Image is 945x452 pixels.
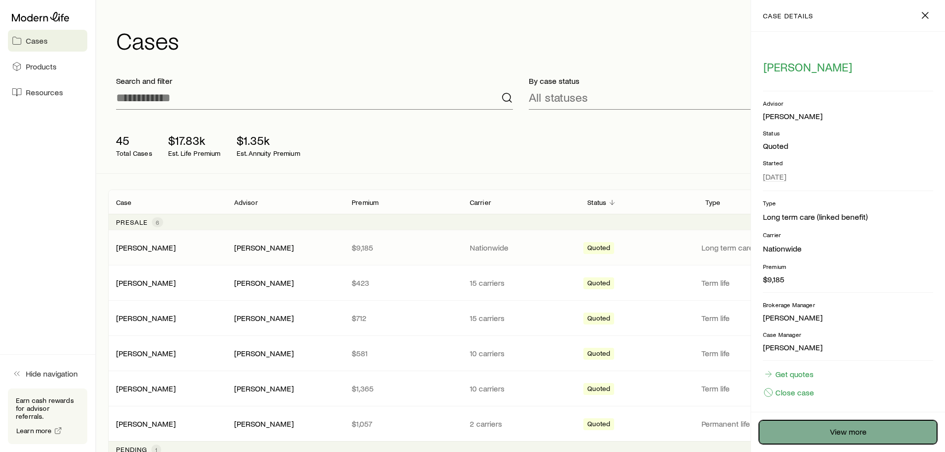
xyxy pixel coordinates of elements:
p: Term life [701,313,812,323]
p: Earn cash rewards for advisor referrals. [16,396,79,420]
button: Hide navigation [8,363,87,385]
p: Type [705,198,721,206]
li: Nationwide [763,243,933,255]
p: 45 [116,133,152,147]
div: [PERSON_NAME] [234,313,294,323]
div: [PERSON_NAME] [234,243,294,253]
p: Term life [701,348,812,358]
button: Close case [763,387,815,398]
p: Case Manager [763,330,933,338]
span: Learn more [16,427,52,434]
a: View more [759,420,937,444]
span: Hide navigation [26,369,78,379]
span: Quoted [587,244,610,254]
a: Resources [8,81,87,103]
a: [PERSON_NAME] [116,419,176,428]
p: Long term care (linked benefit) [701,243,812,253]
a: [PERSON_NAME] [116,243,176,252]
span: Quoted [587,279,610,289]
p: Nationwide [470,243,572,253]
span: Products [26,62,57,71]
p: $1.35k [237,133,300,147]
p: $17.83k [168,133,221,147]
p: All statuses [529,90,588,104]
span: Resources [26,87,63,97]
span: Cases [26,36,48,46]
p: 2 carriers [470,419,572,429]
a: [PERSON_NAME] [116,384,176,393]
p: Permanent life [701,419,812,429]
span: Quoted [587,314,610,324]
p: Est. Life Premium [168,149,221,157]
span: [PERSON_NAME] [763,60,852,74]
p: Carrier [763,231,933,239]
div: [PERSON_NAME] [234,419,294,429]
p: Type [763,199,933,207]
a: [PERSON_NAME] [116,278,176,287]
p: $1,057 [352,419,454,429]
div: [PERSON_NAME] [234,278,294,288]
h1: Cases [116,28,933,52]
p: By case status [529,76,926,86]
p: case details [763,12,813,20]
p: $712 [352,313,454,323]
div: [PERSON_NAME] [763,111,822,122]
span: Quoted [587,420,610,430]
button: [PERSON_NAME] [763,60,853,75]
p: Carrier [470,198,491,206]
p: $423 [352,278,454,288]
a: [PERSON_NAME] [116,348,176,358]
p: Premium [763,262,933,270]
p: 10 carriers [470,384,572,393]
span: [DATE] [763,172,786,182]
div: [PERSON_NAME] [116,278,176,288]
p: Brokerage Manager [763,301,933,309]
p: Case [116,198,132,206]
p: Advisor [763,99,933,107]
p: Advisor [234,198,258,206]
p: Term life [701,278,812,288]
span: Quoted [587,385,610,395]
p: [PERSON_NAME] [763,342,933,352]
p: Premium [352,198,378,206]
div: [PERSON_NAME] [116,243,176,253]
p: Est. Annuity Premium [237,149,300,157]
a: Cases [8,30,87,52]
span: Quoted [587,349,610,360]
p: $9,185 [352,243,454,253]
p: Quoted [763,141,933,151]
div: [PERSON_NAME] [116,348,176,359]
p: Presale [116,218,148,226]
p: 15 carriers [470,313,572,323]
p: Total Cases [116,149,152,157]
p: Started [763,159,933,167]
p: $9,185 [763,274,933,284]
p: [PERSON_NAME] [763,313,933,323]
span: 6 [156,218,159,226]
p: 15 carriers [470,278,572,288]
p: $581 [352,348,454,358]
div: Earn cash rewards for advisor referrals.Learn more [8,388,87,444]
div: [PERSON_NAME] [234,348,294,359]
div: [PERSON_NAME] [234,384,294,394]
p: 10 carriers [470,348,572,358]
a: [PERSON_NAME] [116,313,176,323]
p: Term life [701,384,812,393]
p: Status [763,129,933,137]
a: Get quotes [763,369,814,380]
li: Long term care (linked benefit) [763,211,933,223]
p: Status [587,198,606,206]
div: [PERSON_NAME] [116,419,176,429]
p: Search and filter [116,76,513,86]
p: $1,365 [352,384,454,393]
a: Products [8,56,87,77]
div: [PERSON_NAME] [116,384,176,394]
